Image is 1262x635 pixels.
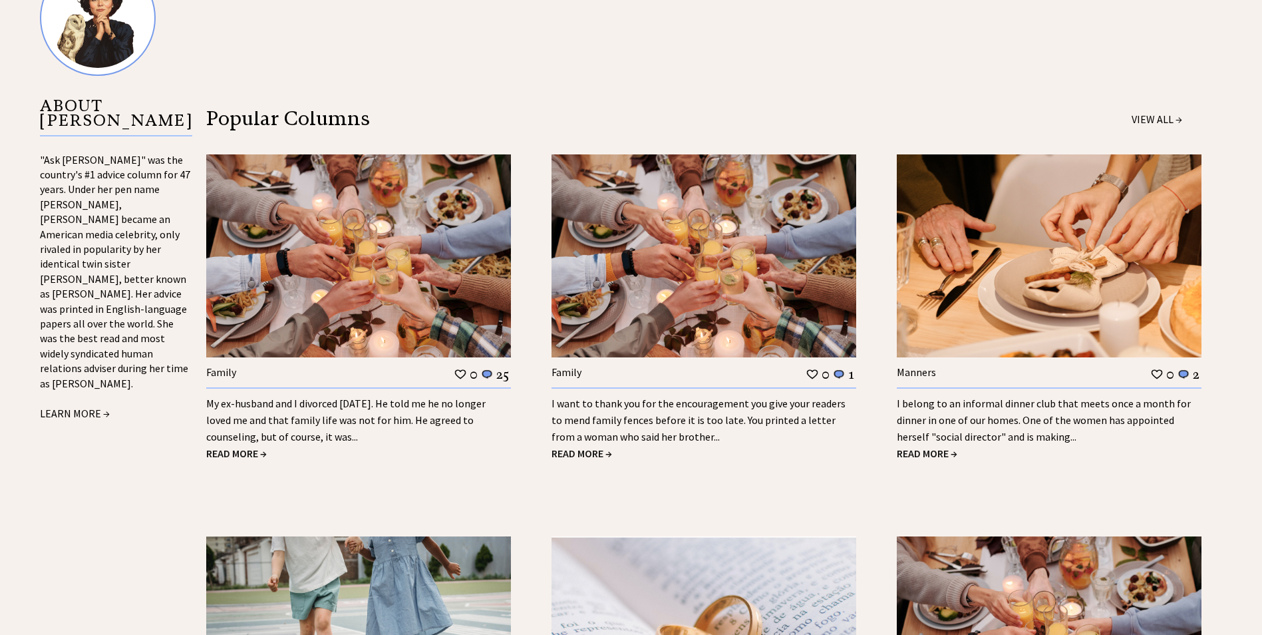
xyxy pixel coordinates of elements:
[552,365,581,379] a: Family
[40,152,192,423] div: "Ask [PERSON_NAME]" was the country's #1 advice column for 47 years. Under her pen name [PERSON_N...
[480,369,494,381] img: message_round%201.png
[552,154,856,357] img: family.jpg
[1166,365,1175,383] td: 0
[552,397,846,443] a: I want to thank you for the encouragement you give your readers to mend family fences before it i...
[897,447,957,460] a: READ MORE →
[1192,365,1200,383] td: 2
[206,447,267,460] a: READ MORE →
[806,368,819,381] img: heart_outline%201.png
[897,365,936,379] a: Manners
[206,154,511,357] img: family.jpg
[469,365,478,383] td: 0
[832,369,846,381] img: message_round%201.png
[40,99,192,136] p: ABOUT [PERSON_NAME]
[40,407,110,420] a: LEARN MORE →
[206,397,486,443] a: My ex-husband and I divorced [DATE]. He told me he no longer loved me and that family life was no...
[496,365,510,383] td: 25
[206,111,816,126] div: Popular Columns
[552,447,612,460] a: READ MORE →
[897,154,1201,357] img: manners.jpg
[821,365,830,383] td: 0
[848,365,855,383] td: 1
[206,365,236,379] a: Family
[1150,368,1164,381] img: heart_outline%201.png
[454,368,467,381] img: heart_outline%201.png
[897,397,1191,443] a: I belong to an informal dinner club that meets once a month for dinner in one of our homes. One o...
[1132,112,1182,126] a: VIEW ALL →
[1177,369,1190,381] img: message_round%201.png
